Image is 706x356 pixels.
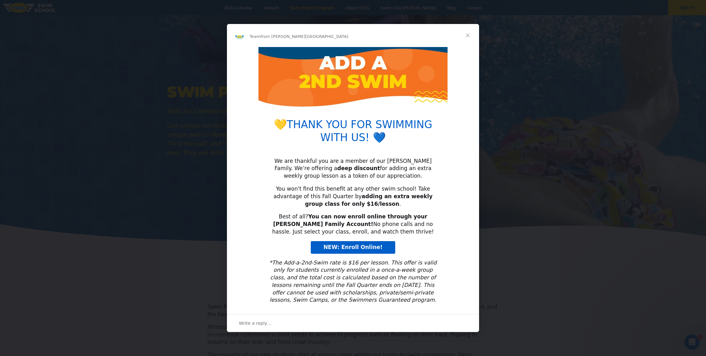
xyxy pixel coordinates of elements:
div: Open conversation and reply [227,314,479,332]
span: Team [250,34,260,39]
b: deep discount [337,165,380,171]
h1: 💛THANK YOU FOR SWIMMING WITH US! 💙 [265,118,441,148]
span: NEW: Enroll Online! [323,244,383,250]
span: from [PERSON_NAME][GEOGRAPHIC_DATA] [260,34,348,39]
span: Close [456,24,479,47]
b: adding an extra weekly group class for only $16/lesson [305,193,432,207]
img: Profile image for Team [234,32,245,42]
div: You won't find this benefit at any other swim school! Take advantage of this Fall Quarter by . [265,185,441,208]
a: NEW: Enroll Online! [311,241,395,254]
span: Write a reply… [239,319,272,327]
b: You can now enroll online through your [PERSON_NAME] Family Account! [273,213,427,227]
i: *The Add-a-2nd-Swim rate is $16 per lesson. This offer is valid only for students currently enrol... [269,259,437,303]
div: Best of all? No phone calls and no hassle. Just select your class, enroll, and watch them thrive! [265,213,441,235]
div: We are thankful you are a member of our [PERSON_NAME] Family. We’re offering a for adding an extr... [265,157,441,180]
